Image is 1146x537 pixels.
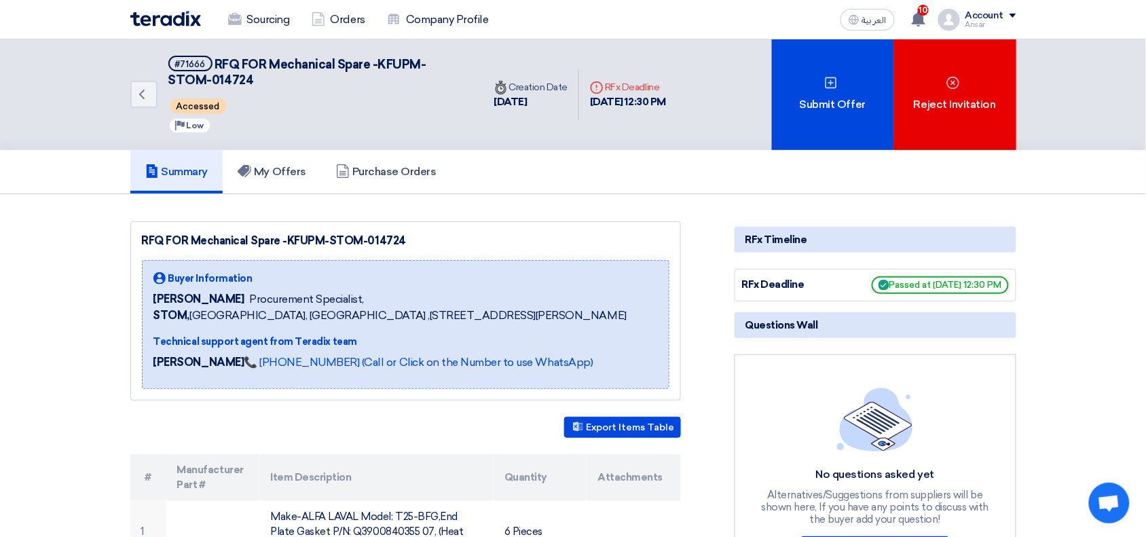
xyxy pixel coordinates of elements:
span: Passed at [DATE] 12:30 PM [872,276,1009,294]
div: Technical support agent from Teradix team [153,335,627,349]
a: Sourcing [217,5,301,35]
th: # [130,454,166,501]
div: Account [965,10,1004,22]
h5: RFQ FOR Mechanical Spare -KFUPM-STOM-014724 [168,56,467,89]
span: العربية [862,16,887,25]
img: profile_test.png [938,9,960,31]
span: 10 [918,5,929,16]
div: Submit Offer [772,39,894,150]
a: Company Profile [376,5,500,35]
b: STOM, [153,309,190,322]
a: 📞 [PHONE_NUMBER] (Call or Click on the Number to use WhatsApp) [244,356,593,369]
div: RFx Timeline [735,227,1016,253]
a: Purchase Orders [321,150,451,193]
th: Attachments [587,454,681,501]
span: Buyer Information [168,272,253,286]
span: [GEOGRAPHIC_DATA], [GEOGRAPHIC_DATA] ,[STREET_ADDRESS][PERSON_NAME] [153,308,627,324]
strong: [PERSON_NAME] [153,356,244,369]
a: Orders [301,5,376,35]
div: RFQ FOR Mechanical Spare -KFUPM-STOM-014724 [142,233,669,249]
div: RFx Deadline [590,80,666,94]
div: Reject Invitation [894,39,1016,150]
h5: Purchase Orders [336,165,437,179]
span: Low [187,121,204,130]
div: Creation Date [494,80,568,94]
button: العربية [840,9,895,31]
th: Manufacturer Part # [166,454,260,501]
span: [PERSON_NAME] [153,291,244,308]
span: Accessed [170,98,227,114]
div: [DATE] 12:30 PM [590,94,666,110]
th: Item Description [259,454,494,501]
a: Summary [130,150,223,193]
div: Open chat [1089,483,1130,523]
div: No questions asked yet [760,468,991,482]
div: RFx Deadline [742,277,844,293]
span: Questions Wall [745,318,818,333]
div: Alternatives/Suggestions from suppliers will be shown here, If you have any points to discuss wit... [760,489,991,525]
div: #71666 [175,60,206,69]
img: empty_state_list.svg [837,388,913,451]
span: Procurement Specialist, [249,291,364,308]
a: My Offers [223,150,321,193]
div: Ansar [965,21,1016,29]
span: RFQ FOR Mechanical Spare -KFUPM-STOM-014724 [168,57,426,88]
th: Quantity [494,454,587,501]
h5: Summary [145,165,208,179]
h5: My Offers [238,165,306,179]
button: Export Items Table [564,417,681,438]
img: Teradix logo [130,11,201,26]
div: [DATE] [494,94,568,110]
